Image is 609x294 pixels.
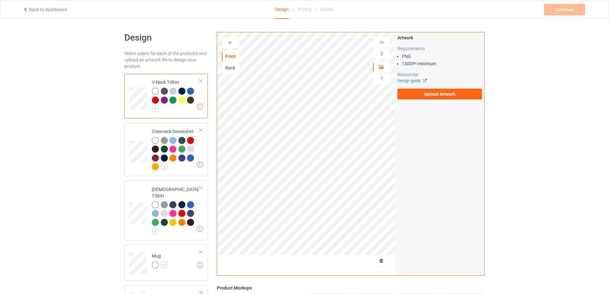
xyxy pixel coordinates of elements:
[397,78,426,83] a: Design guide
[197,226,203,232] img: exclamation icon
[379,75,385,82] img: svg%3E%0A
[379,39,385,45] img: svg%3E%0A
[397,45,482,52] div: Requirements
[124,74,208,118] div: V-Neck T-Shirt
[161,163,168,170] img: svg+xml;base64,PD94bWwgdmVyc2lvbj0iMS4wIiBlbmNvZGluZz0iVVRGLTgiPz4KPHN2ZyB3aWR0aD0iMjJweCIgaGVpZ2...
[217,285,485,291] div: Product Mockups
[320,0,334,18] div: Details
[124,245,208,281] div: Mug
[197,262,203,268] img: exclamation icon
[124,50,208,69] div: Select colors for each of the products and upload an artwork file to design your product.
[402,53,482,60] li: PNG
[197,162,203,168] img: exclamation icon
[298,0,311,18] div: Pricing
[397,71,482,78] div: Resources
[124,181,208,241] div: [DEMOGRAPHIC_DATA] T-Shirt
[397,89,482,99] label: Upload Artwork
[397,35,482,41] div: Artwork
[124,123,208,176] div: Crewneck Sweatshirt
[402,60,482,67] li: 150 DPI minimum
[152,79,199,110] div: V-Neck T-Shirt
[152,227,159,234] img: svg+xml;base64,PD94bWwgdmVyc2lvbj0iMS4wIiBlbmNvZGluZz0iVVRGLTgiPz4KPHN2ZyB3aWR0aD0iMjJweCIgaGVpZ2...
[379,51,385,57] img: svg%3E%0A
[23,7,67,12] a: Back to dashboard
[152,105,159,112] img: svg+xml;base64,PD94bWwgdmVyc2lvbj0iMS4wIiBlbmNvZGluZz0iVVRGLTgiPz4KPHN2ZyB3aWR0aD0iMjJweCIgaGVpZ2...
[222,53,239,60] div: Front
[275,0,289,19] div: Design
[222,65,239,71] div: Back
[161,261,168,268] img: svg+xml;base64,PD94bWwgdmVyc2lvbj0iMS4wIiBlbmNvZGluZz0iVVRGLTgiPz4KPHN2ZyB3aWR0aD0iMjJweCIgaGVpZ2...
[197,104,203,110] img: exclamation icon
[152,253,168,268] div: Mug
[124,32,208,44] h1: Design
[152,128,199,170] div: Crewneck Sweatshirt
[152,186,199,233] div: [DEMOGRAPHIC_DATA] T-Shirt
